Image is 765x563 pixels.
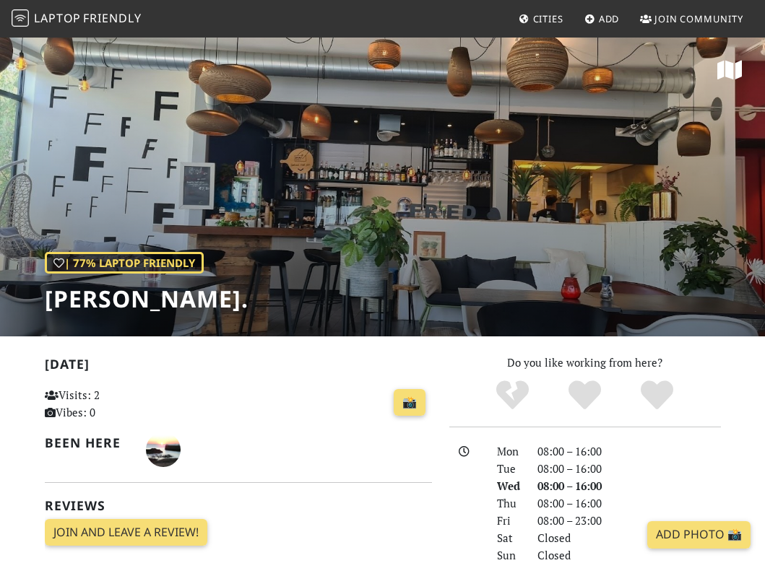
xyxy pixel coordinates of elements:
img: 3143-nuno.jpg [146,432,181,467]
a: Cities [513,6,569,32]
a: Join Community [634,6,749,32]
span: Add [599,12,620,25]
h2: Reviews [45,498,432,513]
span: Friendly [83,10,141,26]
div: Wed [488,477,529,494]
p: Do you like working from here? [449,354,721,371]
span: Nuno [146,440,181,455]
div: 08:00 – 16:00 [529,442,730,460]
a: Add Photo 📸 [647,521,751,549]
div: | 77% Laptop Friendly [45,252,204,274]
div: 08:00 – 23:00 [529,512,730,529]
h2: Been here [45,435,129,450]
div: Tue [488,460,529,477]
div: Sat [488,529,529,546]
a: LaptopFriendly LaptopFriendly [12,6,142,32]
div: Thu [488,494,529,512]
a: Add [579,6,626,32]
div: 08:00 – 16:00 [529,460,730,477]
p: Visits: 2 Vibes: 0 [45,386,163,421]
h2: [DATE] [45,357,432,377]
div: No [477,379,549,411]
div: Closed [529,529,730,546]
a: 📸 [394,389,425,416]
div: Definitely! [621,379,693,411]
div: Mon [488,442,529,460]
span: Cities [533,12,563,25]
a: Join and leave a review! [45,519,207,546]
div: Fri [488,512,529,529]
span: Join Community [654,12,743,25]
div: 08:00 – 16:00 [529,494,730,512]
div: 08:00 – 16:00 [529,477,730,494]
div: Yes [549,379,621,411]
span: Laptop [34,10,81,26]
img: LaptopFriendly [12,9,29,27]
h1: [PERSON_NAME]. [45,285,248,313]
